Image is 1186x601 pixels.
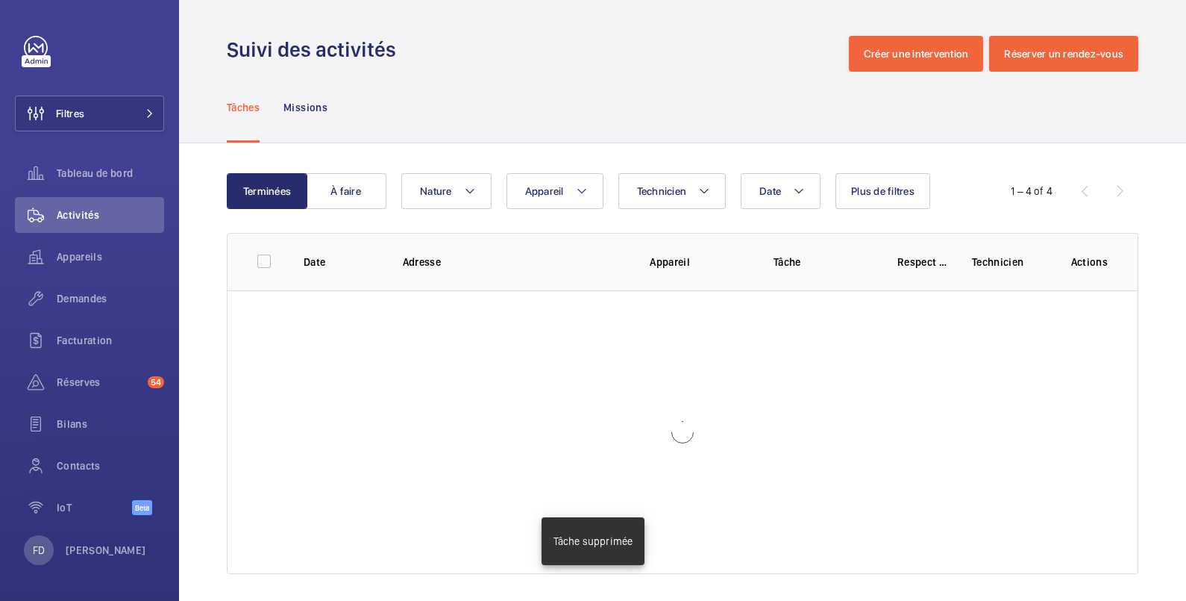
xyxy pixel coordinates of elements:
[304,255,379,270] p: Date
[525,185,564,197] span: Appareil
[283,100,327,115] p: Missions
[774,255,873,270] p: Tâche
[849,36,984,72] button: Créer une intervention
[132,500,152,515] span: Beta
[1011,184,1052,199] div: 1 – 4 of 4
[57,291,164,306] span: Demandes
[227,100,260,115] p: Tâches
[306,173,386,209] button: À faire
[227,36,405,63] h1: Suivi des activités
[57,375,142,390] span: Réserves
[741,173,821,209] button: Date
[15,96,164,131] button: Filtres
[1071,255,1108,270] p: Actions
[57,458,164,473] span: Contacts
[897,255,948,270] p: Respect délai
[57,166,164,181] span: Tableau de bord
[851,185,914,197] span: Plus de filtres
[637,185,687,197] span: Technicien
[57,333,164,348] span: Facturation
[403,255,627,270] p: Adresse
[227,173,307,209] button: Terminées
[57,208,164,222] span: Activités
[759,185,781,197] span: Date
[618,173,727,209] button: Technicien
[401,173,492,209] button: Nature
[33,543,45,558] p: FD
[148,376,164,388] span: 54
[972,255,1047,270] p: Technicien
[835,173,930,209] button: Plus de filtres
[57,417,164,432] span: Bilans
[553,534,633,549] p: Tâche supprimée
[57,249,164,264] span: Appareils
[989,36,1138,72] button: Réserver un rendez-vous
[420,185,452,197] span: Nature
[650,255,750,270] p: Appareil
[506,173,603,209] button: Appareil
[66,543,146,558] p: [PERSON_NAME]
[57,500,132,515] span: IoT
[56,106,84,121] span: Filtres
